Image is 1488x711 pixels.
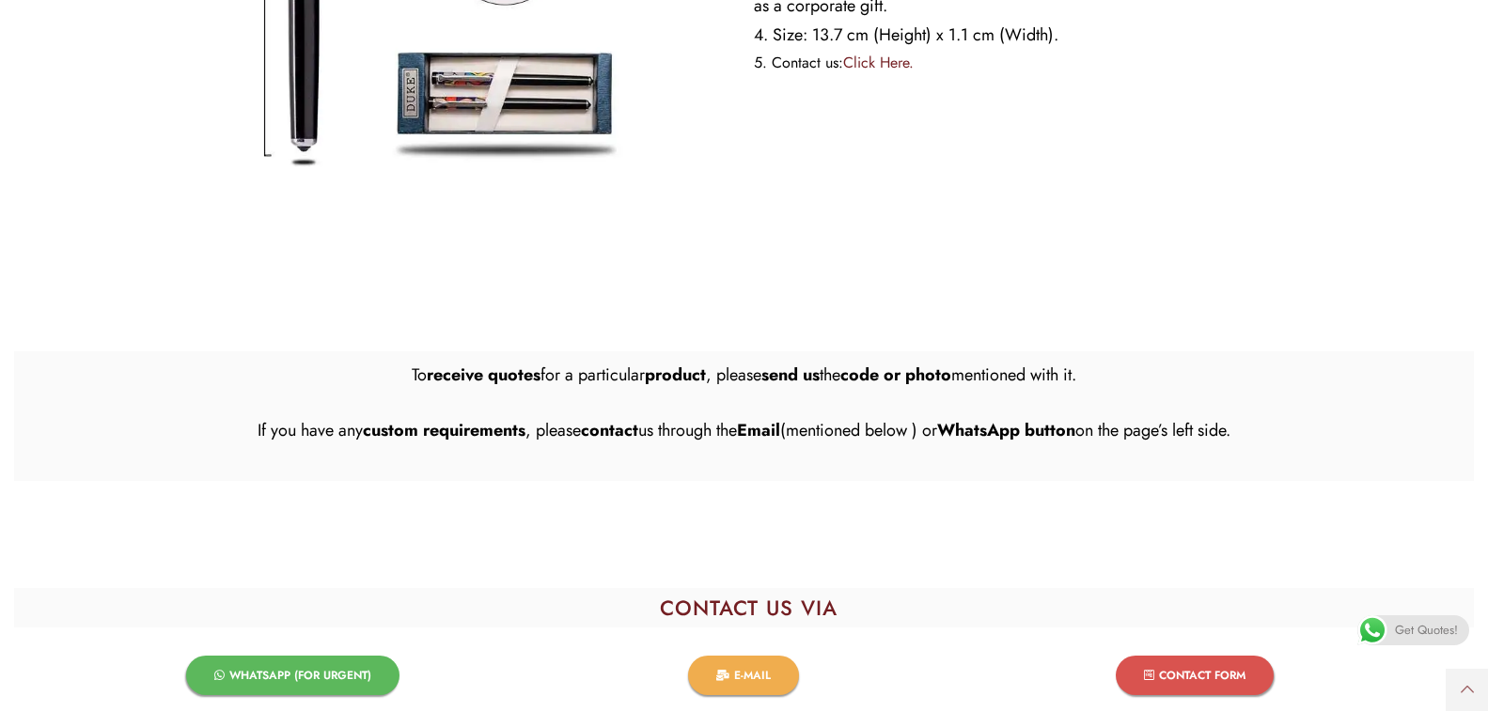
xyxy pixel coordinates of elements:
a: CONTACT FORM​ [1116,656,1274,695]
strong: WhatsApp button [937,418,1075,442]
li: Contact us: [754,50,1412,76]
strong: custom requirements [363,418,525,442]
p: If you have any , please us through the (mentioned below ) or on the page’s left side. [77,416,1412,445]
p: To for a particular , please the mentioned with it. [77,361,1412,390]
span: Get Quotes! [1395,615,1458,645]
strong: receive quotes [427,363,540,387]
span: CONTACT FORM​ [1159,670,1245,681]
strong: send us [761,363,820,387]
strong: Email [737,418,780,442]
a: Click Here. [843,52,914,73]
a: E-MAIL​ [688,656,799,695]
span: WHATSAPP (FOR URGENT)​ [229,670,371,681]
a: WHATSAPP (FOR URGENT)​ [186,656,399,695]
h2: CONTACT US VIA​ [23,597,1474,618]
strong: contact [581,418,638,442]
li: Size: 13.7 cm (Height) x 1.1 cm (Width). [754,21,1412,50]
strong: code or photo [840,363,951,387]
span: E-MAIL​ [734,670,771,681]
strong: product [645,363,706,387]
